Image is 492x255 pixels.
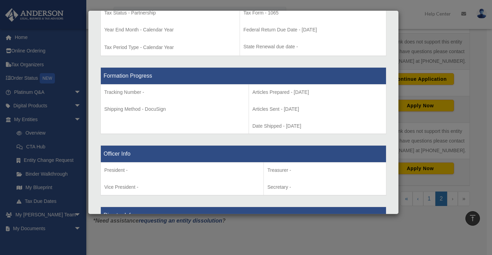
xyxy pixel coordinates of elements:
th: Formation Progress [101,67,386,84]
th: Director Info [101,207,386,224]
p: Shipping Method - DocuSign [104,105,245,114]
p: Vice President - [104,183,260,192]
p: Articles Prepared - [DATE] [252,88,383,97]
p: Secretary - [267,183,383,192]
p: Tracking Number - [104,88,245,97]
p: State Renewal due date - [243,42,383,51]
p: President - [104,166,260,175]
p: Tax Form - 1065 [243,9,383,17]
p: Year End Month - Calendar Year [104,26,236,34]
p: Articles Sent - [DATE] [252,105,383,114]
p: Tax Status - Partnership [104,9,236,17]
td: Tax Period Type - Calendar Year [101,5,240,56]
p: Federal Return Due Date - [DATE] [243,26,383,34]
th: Officer Info [101,146,386,163]
p: Date Shipped - [DATE] [252,122,383,130]
p: Treasurer - [267,166,383,175]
